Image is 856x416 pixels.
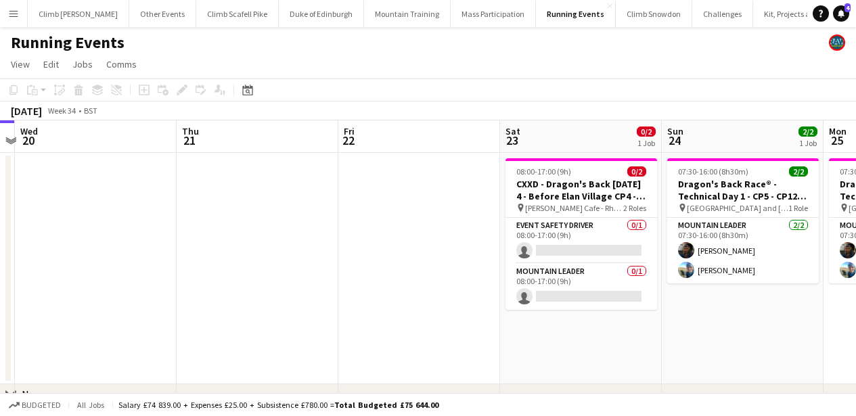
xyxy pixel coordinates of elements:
a: Jobs [67,55,98,73]
button: Kit, Projects and Office [753,1,853,27]
button: Climb Scafell Pike [196,1,279,27]
button: Climb [PERSON_NAME] [28,1,129,27]
div: New group [22,388,72,401]
span: Week 34 [45,106,78,116]
a: Comms [101,55,142,73]
div: [DATE] [11,104,42,118]
span: Jobs [72,58,93,70]
div: BST [84,106,97,116]
a: View [5,55,35,73]
button: Running Events [536,1,616,27]
span: Total Budgeted £75 644.00 [334,400,438,410]
div: Salary £74 839.00 + Expenses £25.00 + Subsistence £780.00 = [118,400,438,410]
button: Duke of Edinburgh [279,1,364,27]
span: Edit [43,58,59,70]
a: 4 [833,5,849,22]
h1: Running Events [11,32,125,53]
app-user-avatar: Staff RAW Adventures [829,34,845,51]
button: Climb Snowdon [616,1,692,27]
button: Budgeted [7,398,63,413]
span: Budgeted [22,400,61,410]
button: Mountain Training [364,1,451,27]
a: Edit [38,55,64,73]
span: 4 [844,3,851,12]
span: Comms [106,58,137,70]
button: Mass Participation [451,1,536,27]
button: Challenges [692,1,753,27]
span: All jobs [74,400,107,410]
button: Other Events [129,1,196,27]
span: View [11,58,30,70]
